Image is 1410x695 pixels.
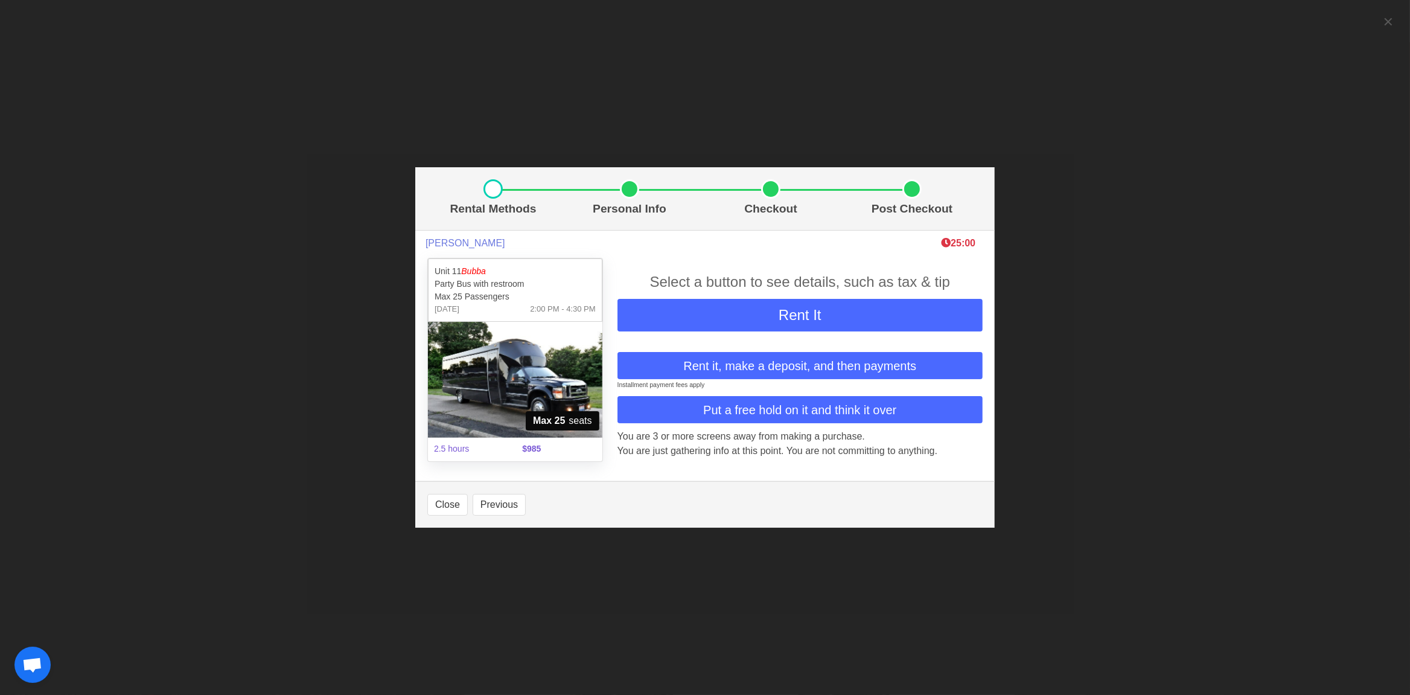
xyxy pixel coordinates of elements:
[705,200,837,218] p: Checkout
[564,200,695,218] p: Personal Info
[617,299,983,331] button: Rent It
[703,401,896,419] span: Put a free hold on it and think it over
[435,303,459,315] span: [DATE]
[427,494,468,516] button: Close
[435,290,596,303] p: Max 25 Passengers
[617,352,983,379] button: Rent it, make a deposit, and then payments
[432,200,554,218] p: Rental Methods
[428,322,602,438] img: 11%2001.jpg
[683,357,916,375] span: Rent it, make a deposit, and then payments
[530,303,595,315] span: 2:00 PM - 4:30 PM
[461,266,485,276] em: Bubba
[846,200,978,218] p: Post Checkout
[435,278,596,290] p: Party Bus with restroom
[617,444,983,458] p: You are just gathering info at this point. You are not committing to anything.
[526,411,599,431] span: seats
[14,647,51,683] div: Open chat
[533,414,565,428] strong: Max 25
[435,265,596,278] p: Unit 11
[426,237,505,249] span: [PERSON_NAME]
[617,381,705,388] small: Installment payment fees apply
[941,238,975,248] b: 25:00
[617,429,983,444] p: You are 3 or more screens away from making a purchase.
[779,307,821,323] span: Rent It
[427,435,515,463] span: 2.5 hours
[617,271,983,293] div: Select a button to see details, such as tax & tip
[941,238,975,248] span: The clock is ticking ⁠— this timer shows how long we'll hold this limo during checkout. If time r...
[473,494,526,516] button: Previous
[617,396,983,423] button: Put a free hold on it and think it over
